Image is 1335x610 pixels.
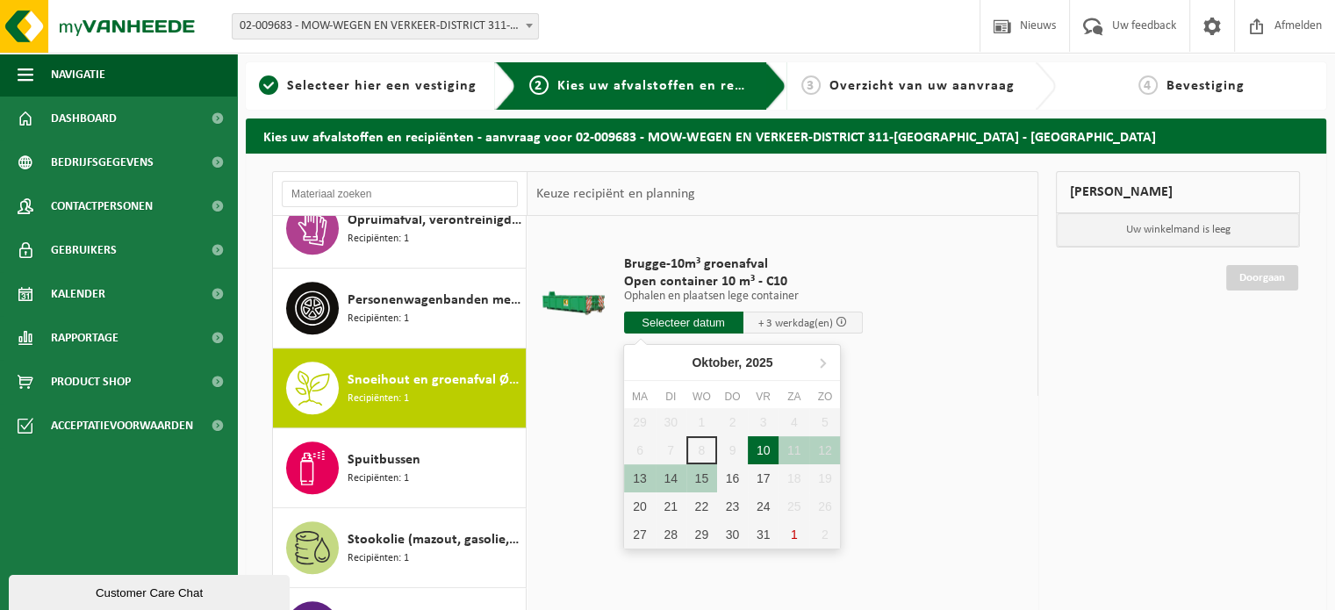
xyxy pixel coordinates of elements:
div: 28 [656,520,686,549]
button: Stookolie (mazout, gasolie, diesel) in 200lt-vat Recipiënten: 1 [273,508,527,588]
span: Snoeihout en groenafval Ø < 12 cm [348,370,521,391]
i: 2025 [745,356,772,369]
div: ma [624,388,655,405]
span: Product Shop [51,360,131,404]
div: 10 [748,436,779,464]
div: 23 [717,492,748,520]
span: Overzicht van uw aanvraag [829,79,1015,93]
span: Brugge-10m³ groenafval [624,255,863,273]
h2: Kies uw afvalstoffen en recipiënten - aanvraag voor 02-009683 - MOW-WEGEN EN VERKEER-DISTRICT 311... [246,118,1326,153]
span: + 3 werkdag(en) [758,318,833,329]
div: 15 [686,464,717,492]
div: 13 [624,464,655,492]
button: Personenwagenbanden met en zonder velg Recipiënten: 1 [273,269,527,348]
span: 2 [529,75,549,95]
span: 4 [1138,75,1158,95]
span: 1 [259,75,278,95]
span: Navigatie [51,53,105,97]
span: 02-009683 - MOW-WEGEN EN VERKEER-DISTRICT 311-BRUGGE - 8000 BRUGGE, KONING ALBERT I LAAN 293 [233,14,538,39]
div: [PERSON_NAME] [1056,171,1300,213]
span: Recipiënten: 1 [348,391,409,407]
div: za [779,388,809,405]
div: 24 [748,492,779,520]
span: 02-009683 - MOW-WEGEN EN VERKEER-DISTRICT 311-BRUGGE - 8000 BRUGGE, KONING ALBERT I LAAN 293 [232,13,539,39]
div: zo [809,388,840,405]
a: Doorgaan [1226,265,1298,291]
p: Ophalen en plaatsen lege container [624,291,863,303]
span: Kies uw afvalstoffen en recipiënten [557,79,799,93]
button: Snoeihout en groenafval Ø < 12 cm Recipiënten: 1 [273,348,527,428]
div: Keuze recipiënt en planning [528,172,703,216]
span: Recipiënten: 1 [348,231,409,248]
div: vr [748,388,779,405]
button: Spuitbussen Recipiënten: 1 [273,428,527,508]
div: di [656,388,686,405]
div: wo [686,388,717,405]
span: Personenwagenbanden met en zonder velg [348,290,521,311]
div: 20 [624,492,655,520]
input: Selecteer datum [624,312,743,334]
a: 1Selecteer hier een vestiging [255,75,481,97]
div: 17 [748,464,779,492]
div: 21 [656,492,686,520]
span: 3 [801,75,821,95]
span: Recipiënten: 1 [348,311,409,327]
span: Recipiënten: 1 [348,470,409,487]
button: Opruimafval, verontreinigd met olie Recipiënten: 1 [273,189,527,269]
iframe: chat widget [9,571,293,610]
span: Spuitbussen [348,449,420,470]
span: Opruimafval, verontreinigd met olie [348,210,521,231]
div: 22 [686,492,717,520]
span: Dashboard [51,97,117,140]
span: Bedrijfsgegevens [51,140,154,184]
div: 31 [748,520,779,549]
p: Uw winkelmand is leeg [1057,213,1299,247]
span: Rapportage [51,316,118,360]
span: Contactpersonen [51,184,153,228]
span: Open container 10 m³ - C10 [624,273,863,291]
span: Recipiënten: 1 [348,550,409,567]
div: 14 [656,464,686,492]
div: 16 [717,464,748,492]
input: Materiaal zoeken [282,181,518,207]
span: Selecteer hier een vestiging [287,79,477,93]
span: Bevestiging [1166,79,1245,93]
div: 30 [717,520,748,549]
span: Gebruikers [51,228,117,272]
div: Oktober, [685,348,779,377]
span: Stookolie (mazout, gasolie, diesel) in 200lt-vat [348,529,521,550]
div: 29 [686,520,717,549]
div: 27 [624,520,655,549]
div: do [717,388,748,405]
span: Acceptatievoorwaarden [51,404,193,448]
span: Kalender [51,272,105,316]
